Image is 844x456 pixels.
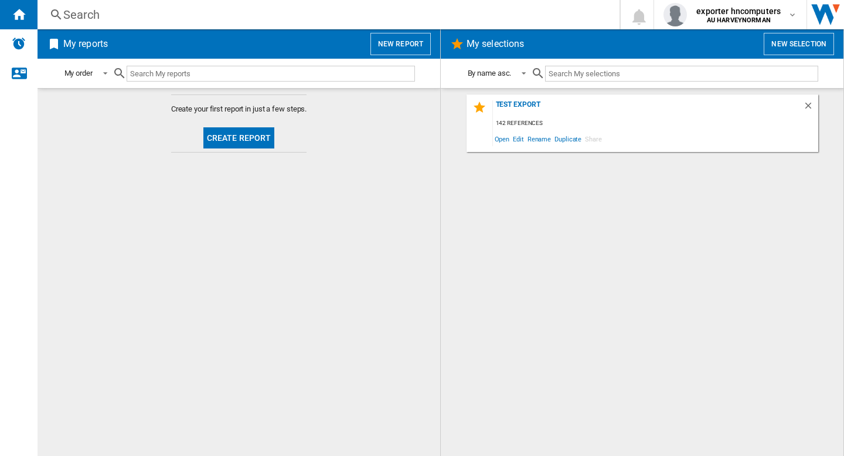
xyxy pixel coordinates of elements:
[696,5,781,17] span: exporter hncomputers
[203,127,275,148] button: Create report
[545,66,818,82] input: Search My selections
[583,131,604,147] span: Share
[12,36,26,50] img: alerts-logo.svg
[707,16,771,24] b: AU HARVEYNORMAN
[464,33,526,55] h2: My selections
[63,6,589,23] div: Search
[663,3,687,26] img: profile.jpg
[526,131,553,147] span: Rename
[370,33,431,55] button: New report
[493,131,512,147] span: Open
[127,66,415,82] input: Search My reports
[764,33,834,55] button: New selection
[493,100,803,116] div: test export
[468,69,512,77] div: By name asc.
[803,100,818,116] div: Delete
[553,131,583,147] span: Duplicate
[61,33,110,55] h2: My reports
[511,131,526,147] span: Edit
[493,116,818,131] div: 142 references
[64,69,93,77] div: My order
[171,104,307,114] span: Create your first report in just a few steps.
